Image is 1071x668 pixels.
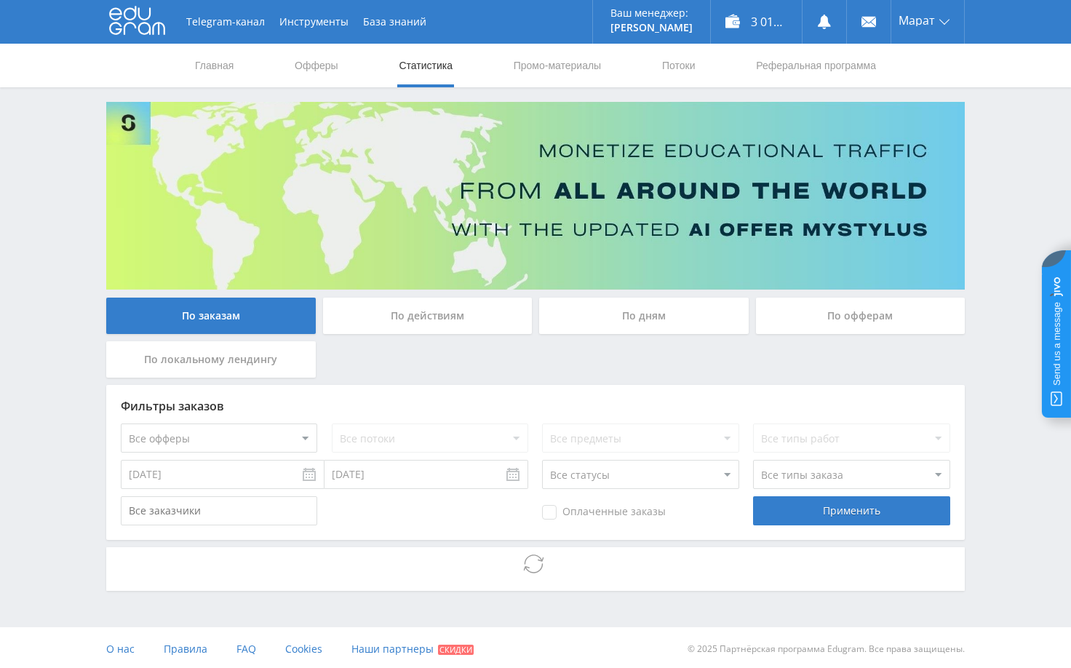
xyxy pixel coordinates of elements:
div: По действиям [323,298,533,334]
span: FAQ [236,642,256,656]
span: Правила [164,642,207,656]
a: Потоки [661,44,697,87]
div: Фильтры заказов [121,399,950,413]
span: Скидки [438,645,474,655]
span: О нас [106,642,135,656]
span: Марат [899,15,935,26]
span: Cookies [285,642,322,656]
p: [PERSON_NAME] [610,22,693,33]
a: Офферы [293,44,340,87]
a: Реферальная программа [755,44,877,87]
div: Применить [753,496,949,525]
input: Все заказчики [121,496,317,525]
p: Ваш менеджер: [610,7,693,19]
span: Наши партнеры [351,642,434,656]
a: Статистика [397,44,454,87]
div: По заказам [106,298,316,334]
div: По дням [539,298,749,334]
img: Banner [106,102,965,290]
span: Оплаченные заказы [542,505,666,520]
div: По офферам [756,298,966,334]
a: Промо-материалы [512,44,602,87]
a: Главная [194,44,235,87]
div: По локальному лендингу [106,341,316,378]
